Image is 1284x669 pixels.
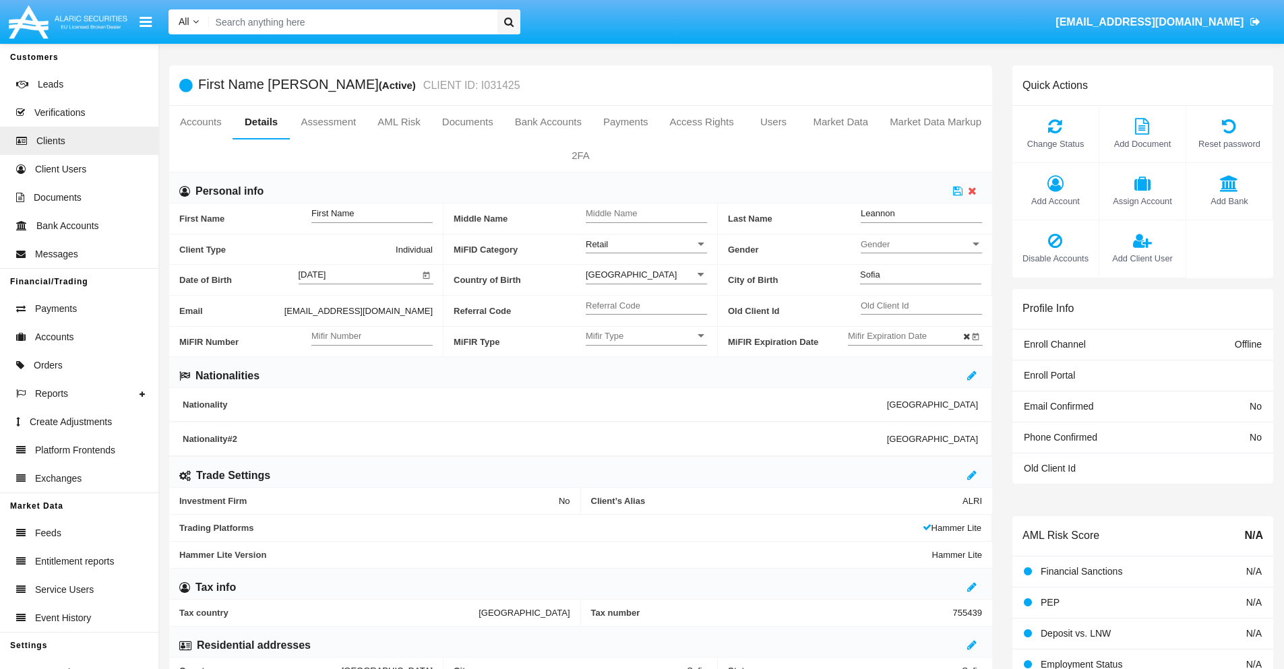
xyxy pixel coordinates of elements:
span: Add Account [1019,195,1092,208]
h6: AML Risk Score [1022,529,1099,542]
button: Open calendar [420,267,433,281]
span: No [559,496,570,506]
span: Client Type [179,243,396,257]
span: City of Birth [728,265,860,295]
a: [EMAIL_ADDRESS][DOMAIN_NAME] [1049,3,1267,41]
span: Hammer Lite Version [179,550,932,560]
span: First Name [179,203,311,234]
span: Add Client User [1106,252,1179,265]
span: Enroll Channel [1024,339,1086,350]
h5: First Name [PERSON_NAME] [198,77,520,93]
span: [EMAIL_ADDRESS][DOMAIN_NAME] [284,304,433,318]
span: Referral Code [454,296,586,326]
input: Search [209,9,493,34]
h6: Profile Info [1022,302,1074,315]
span: Verifications [34,106,85,120]
span: N/A [1244,528,1263,544]
h6: Residential addresses [197,638,311,653]
span: [GEOGRAPHIC_DATA] [479,608,570,618]
span: Enroll Portal [1024,370,1075,381]
span: Deposit vs. LNW [1041,628,1111,639]
a: Assessment [290,106,367,138]
small: CLIENT ID: I031425 [420,80,520,91]
span: Disable Accounts [1019,252,1092,265]
a: Documents [431,106,504,138]
h6: Trade Settings [196,468,270,483]
span: Feeds [35,526,61,540]
span: Reports [35,387,68,401]
a: Market Data [802,106,879,138]
span: N/A [1246,628,1262,639]
a: Accounts [169,106,233,138]
a: Bank Accounts [504,106,592,138]
span: Offline [1235,339,1262,350]
span: [GEOGRAPHIC_DATA] [887,400,978,410]
span: Hammer Lite [923,523,981,533]
span: Tax country [179,608,479,618]
span: MiFIR Type [454,327,586,357]
a: Details [233,106,291,138]
h6: Personal info [195,184,264,199]
span: Old Client Id [728,296,861,326]
a: Users [745,106,803,138]
span: 755439 [953,608,982,618]
span: Add Bank [1193,195,1266,208]
div: (Active) [379,77,420,93]
button: Open calendar [969,329,983,342]
span: N/A [1246,597,1262,608]
span: MiFIR Number [179,327,311,357]
span: No [1250,401,1262,412]
span: Leads [38,77,63,92]
span: Phone Confirmed [1024,432,1097,443]
span: No [1250,432,1262,443]
span: Trading Platforms [179,523,923,533]
span: Accounts [35,330,74,344]
span: Last Name [728,203,861,234]
span: Investment Firm [179,496,559,506]
span: Gender [728,234,861,265]
span: Bank Accounts [36,219,99,233]
span: Tax number [591,608,953,618]
span: Email [179,304,284,318]
span: Nationality #2 [183,434,887,444]
span: PEP [1041,597,1060,608]
span: Country of Birth [454,265,586,295]
span: Old Client Id [1024,463,1076,474]
span: Client Users [35,162,86,177]
span: Payments [35,302,77,316]
span: Hammer Lite [932,550,982,560]
span: Assign Account [1106,195,1179,208]
span: Reset password [1193,137,1266,150]
span: Clients [36,134,65,148]
a: 2FA [169,139,992,172]
span: Gender [861,238,970,250]
h6: Tax info [195,580,236,595]
span: Service Users [35,583,94,597]
span: ALRI [962,496,982,506]
span: Mifir Type [586,330,695,342]
span: Event History [35,611,91,625]
h6: Nationalities [195,369,259,383]
span: Change Status [1019,137,1092,150]
span: All [179,16,189,27]
a: All [169,15,209,29]
span: Retail [586,239,608,249]
span: Date of Birth [179,265,299,295]
span: Client’s Alias [591,496,963,506]
span: Orders [34,358,63,373]
span: Messages [35,247,78,261]
a: Access Rights [659,106,745,138]
span: MiFIR Expiration Date [728,327,848,357]
span: Individual [396,243,433,257]
span: Documents [34,191,82,205]
span: Create Adjustments [30,415,112,429]
a: Market Data Markup [879,106,992,138]
span: Add Document [1106,137,1179,150]
a: Payments [592,106,659,138]
span: Financial Sanctions [1041,566,1122,577]
span: Middle Name [454,203,586,234]
span: Entitlement reports [35,554,115,569]
img: Logo image [7,2,129,42]
span: [GEOGRAPHIC_DATA] [887,434,978,444]
span: Nationality [183,400,887,410]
